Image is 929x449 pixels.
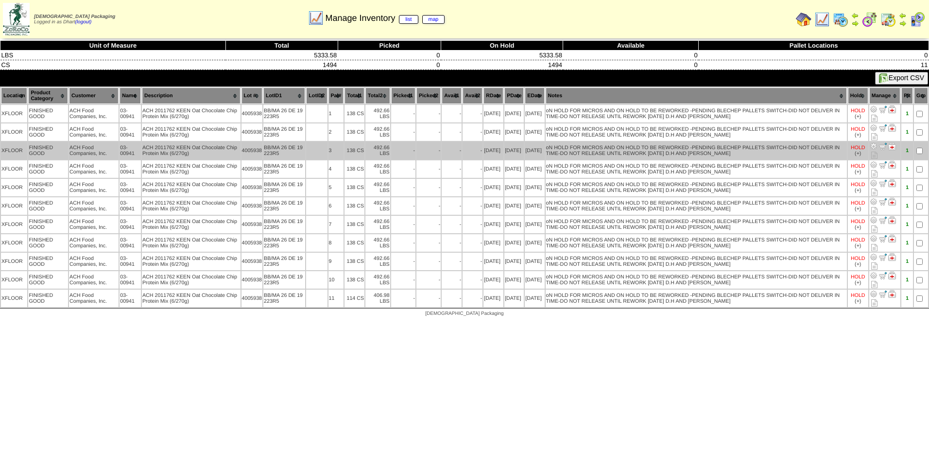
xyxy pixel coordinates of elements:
td: 492.66 LBS [365,160,390,178]
td: LBS [0,51,226,60]
td: [DATE] [504,160,524,178]
td: 0 [563,60,699,70]
td: 492.66 LBS [365,234,390,252]
th: Avail1 [442,87,462,104]
th: EDate [525,87,544,104]
img: line_graph.gif [814,12,830,27]
td: ACH Food Companies, Inc. [69,197,119,215]
img: Move [879,216,887,224]
div: HOLD [851,145,865,151]
td: - [442,142,462,159]
div: (+) [855,261,861,267]
td: - [463,160,482,178]
td: [DATE] [504,216,524,233]
img: Manage Hold [888,290,896,298]
td: FINISHED GOOD [28,160,68,178]
td: BB/MA 26 DE 19 223R5 [263,234,305,252]
img: home.gif [796,12,811,27]
td: 0 [338,60,441,70]
td: XFLOOR [1,105,27,122]
td: - [442,179,462,196]
td: 492.66 LBS [365,179,390,196]
td: 1494 [441,60,563,70]
td: ACH Food Companies, Inc. [69,179,119,196]
div: (+) [855,169,861,175]
th: Hold [848,87,868,104]
td: 138 CS [344,216,364,233]
img: Move [879,290,887,298]
td: - [442,216,462,233]
td: - [442,123,462,141]
div: HOLD [851,219,865,224]
td: [DATE] [525,216,544,233]
td: - [416,179,441,196]
td: FINISHED GOOD [28,253,68,270]
img: Adjust [870,272,877,279]
td: [DATE] [504,197,524,215]
i: Note [871,189,877,196]
td: 03-00941 [120,253,141,270]
td: [DATE] [483,142,503,159]
img: Adjust [870,105,877,113]
td: ACH Food Companies, Inc. [69,216,119,233]
th: Picked2 [416,87,441,104]
td: 4005938 [241,234,263,252]
td: [DATE] [525,160,544,178]
img: arrowleft.gif [899,12,907,19]
td: - [391,179,415,196]
th: PDate [504,87,524,104]
i: Note [871,170,877,177]
i: Note [871,152,877,159]
div: (+) [855,151,861,156]
td: [DATE] [504,253,524,270]
img: Manage Hold [888,142,896,150]
div: 1 [902,259,912,264]
img: Manage Hold [888,272,896,279]
td: BB/MA 26 DE 19 223R5 [263,271,305,289]
td: - [463,216,482,233]
img: calendarinout.gif [880,12,896,27]
img: Adjust [870,198,877,206]
th: Notes [546,87,847,104]
td: 1 [328,105,344,122]
td: [DATE] [483,123,503,141]
td: 138 CS [344,123,364,141]
img: Manage Hold [888,179,896,187]
img: calendarprod.gif [833,12,848,27]
td: FINISHED GOOD [28,142,68,159]
td: - [463,234,482,252]
img: Move [879,179,887,187]
div: HOLD [851,237,865,243]
td: 4005938 [241,197,263,215]
td: 492.66 LBS [365,253,390,270]
td: 5333.58 [441,51,563,60]
div: HOLD [851,163,865,169]
div: (+) [855,114,861,120]
td: 03-00941 [120,160,141,178]
td: [DATE] [525,179,544,196]
td: XFLOOR [1,197,27,215]
td: 4005938 [241,123,263,141]
td: 138 CS [344,234,364,252]
td: 5333.58 [225,51,338,60]
td: [DATE] [504,105,524,122]
div: 1 [902,185,912,190]
td: FINISHED GOOD [28,197,68,215]
th: RDate [483,87,503,104]
td: 03-00941 [120,271,141,289]
td: ACH 2011762 KEEN Oat Chocolate Chip Protein Mix (6/270g) [142,160,241,178]
td: [DATE] [483,179,503,196]
div: 1 [902,203,912,209]
td: FINISHED GOOD [28,234,68,252]
td: [DATE] [525,142,544,159]
th: Picked [338,41,441,51]
img: Adjust [870,235,877,242]
img: calendarblend.gif [862,12,877,27]
td: - [416,123,441,141]
img: excel.gif [879,73,889,83]
td: [DATE] [483,253,503,270]
img: arrowleft.gif [851,12,859,19]
th: Unit of Measure [0,41,226,51]
th: Lot # [241,87,263,104]
img: Adjust [870,142,877,150]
